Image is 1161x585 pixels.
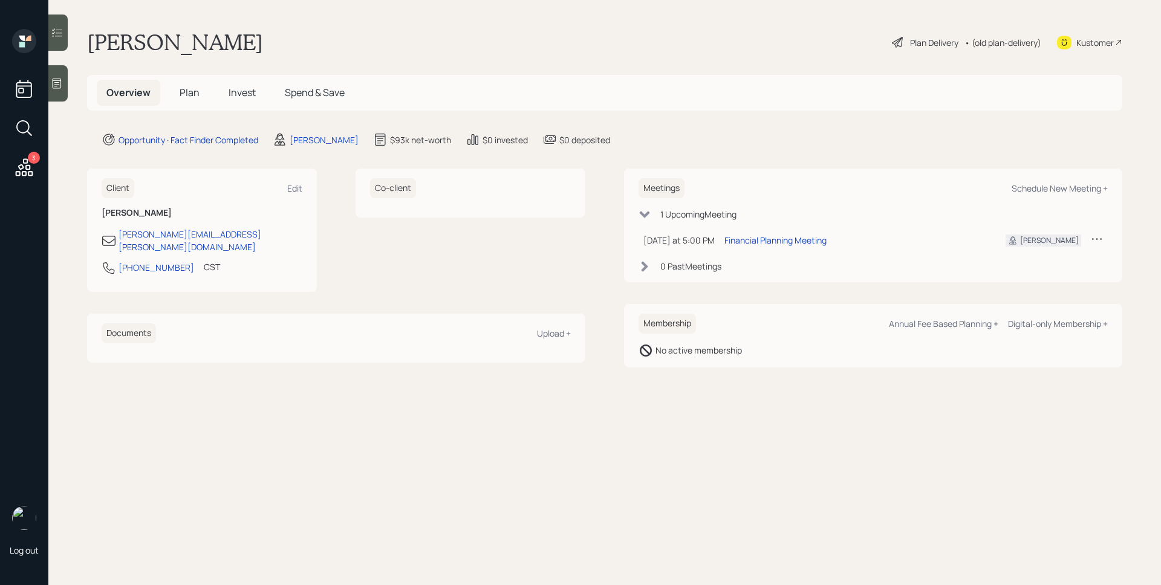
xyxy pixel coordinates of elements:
[1008,318,1108,329] div: Digital-only Membership +
[964,36,1041,49] div: • (old plan-delivery)
[910,36,958,49] div: Plan Delivery
[119,134,258,146] div: Opportunity · Fact Finder Completed
[639,178,685,198] h6: Meetings
[204,260,220,273] div: CST
[12,506,36,530] img: james-distasi-headshot.png
[660,208,737,221] div: 1 Upcoming Meeting
[229,86,256,99] span: Invest
[290,134,359,146] div: [PERSON_NAME]
[370,178,416,198] h6: Co-client
[106,86,151,99] span: Overview
[102,178,134,198] h6: Client
[643,234,715,247] div: [DATE] at 5:00 PM
[660,260,721,273] div: 0 Past Meeting s
[639,314,696,334] h6: Membership
[28,152,40,164] div: 3
[102,323,156,343] h6: Documents
[390,134,451,146] div: $93k net-worth
[287,183,302,194] div: Edit
[119,261,194,274] div: [PHONE_NUMBER]
[537,328,571,339] div: Upload +
[655,344,742,357] div: No active membership
[285,86,345,99] span: Spend & Save
[1020,235,1079,246] div: [PERSON_NAME]
[483,134,528,146] div: $0 invested
[87,29,263,56] h1: [PERSON_NAME]
[559,134,610,146] div: $0 deposited
[724,234,827,247] div: Financial Planning Meeting
[10,545,39,556] div: Log out
[180,86,200,99] span: Plan
[889,318,998,329] div: Annual Fee Based Planning +
[1076,36,1114,49] div: Kustomer
[102,208,302,218] h6: [PERSON_NAME]
[1012,183,1108,194] div: Schedule New Meeting +
[119,228,302,253] div: [PERSON_NAME][EMAIL_ADDRESS][PERSON_NAME][DOMAIN_NAME]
